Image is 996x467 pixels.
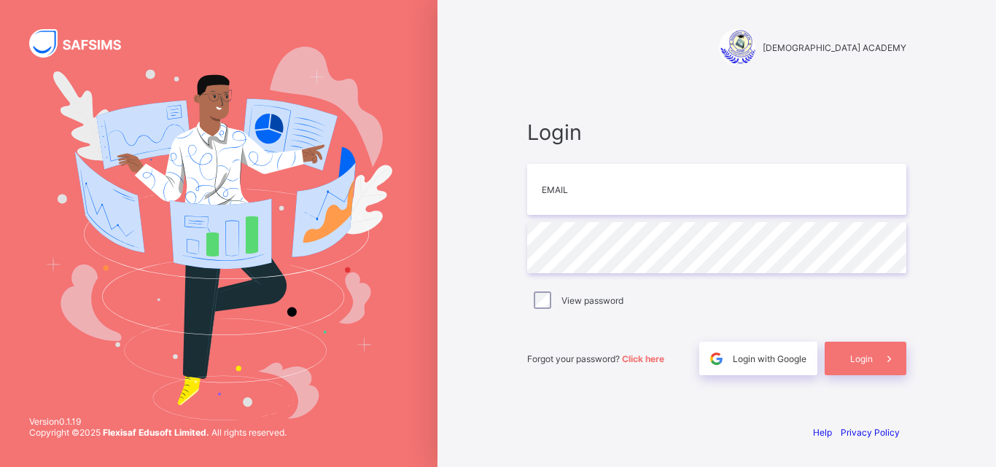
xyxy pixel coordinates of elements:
label: View password [561,295,623,306]
a: Help [813,427,832,438]
img: Hero Image [45,47,392,420]
span: Login [527,119,906,145]
a: Click here [622,353,664,364]
span: [DEMOGRAPHIC_DATA] ACADEMY [763,42,906,53]
span: Version 0.1.19 [29,416,287,427]
span: Login [850,353,873,364]
span: Forgot your password? [527,353,664,364]
span: Login with Google [733,353,806,364]
span: Copyright © 2025 All rights reserved. [29,427,287,438]
img: google.396cfc9801f0270233282035f929180a.svg [708,350,725,367]
img: SAFSIMS Logo [29,29,139,58]
a: Privacy Policy [841,427,900,438]
strong: Flexisaf Edusoft Limited. [103,427,209,438]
